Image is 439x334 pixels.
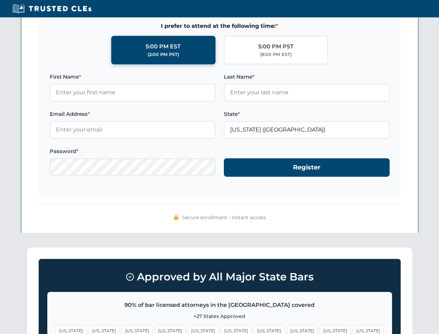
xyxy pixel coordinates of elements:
[50,121,216,138] input: Enter your email
[50,73,216,81] label: First Name
[224,121,390,138] input: Florida (FL)
[148,51,179,58] div: (2:00 PM PST)
[10,3,94,14] img: Trusted CLEs
[224,110,390,118] label: State
[258,42,294,51] div: 5:00 PM PST
[224,158,390,177] button: Register
[47,268,392,286] h3: Approved by All Major State Bars
[56,301,383,310] p: 90% of bar licensed attorneys in the [GEOGRAPHIC_DATA] covered
[56,312,383,320] p: +27 States Approved
[224,84,390,101] input: Enter your last name
[50,84,216,101] input: Enter your first name
[260,51,292,58] div: (8:00 PM EST)
[173,214,179,220] img: 🔒
[182,214,266,221] span: Secure enrollment • Instant access
[50,22,390,31] span: I prefer to attend at the following time:
[146,42,181,51] div: 5:00 PM EST
[224,73,390,81] label: Last Name
[50,110,216,118] label: Email Address
[50,147,216,156] label: Password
